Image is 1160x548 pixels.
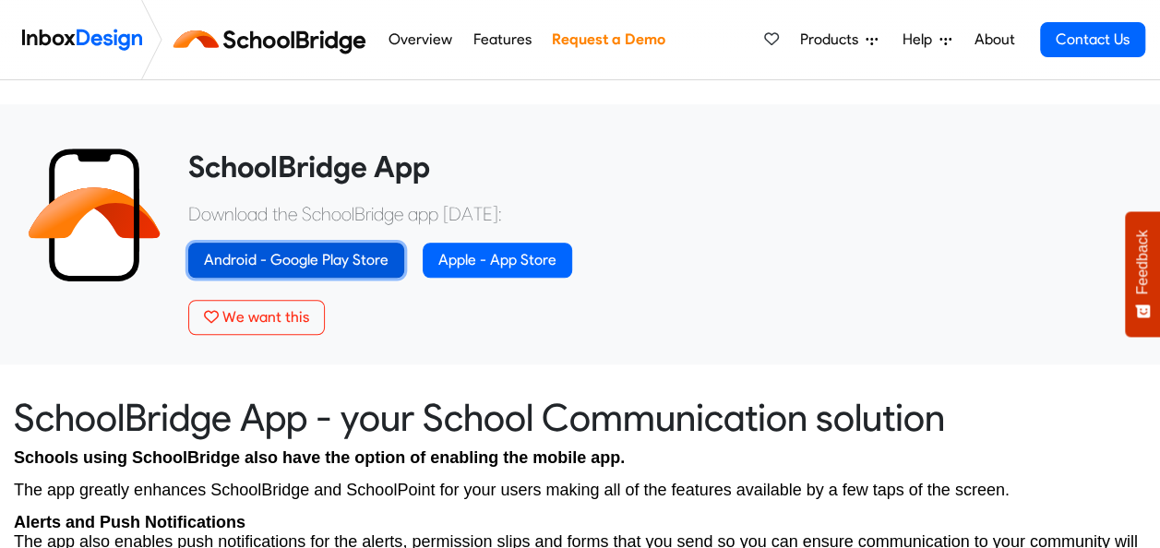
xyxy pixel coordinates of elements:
a: Overview [383,21,457,58]
img: schoolbridge logo [170,18,377,62]
a: Android - Google Play Store [188,243,404,278]
a: Request a Demo [546,21,670,58]
a: Features [468,21,536,58]
button: Feedback - Show survey [1125,211,1160,337]
button: We want this [188,300,325,335]
a: Products [793,21,885,58]
span: Feedback [1134,230,1151,294]
a: Apple - App Store [423,243,572,278]
p: Download the SchoolBridge app [DATE]: [188,200,1132,228]
heading: SchoolBridge App [188,149,1132,185]
a: About [969,21,1020,58]
span: We want this [222,308,309,326]
span: Help [903,29,939,51]
span: Schools using SchoolBridge also have the option of enabling the mobile app. [14,448,625,467]
img: 2022_01_13_icon_sb_app.svg [28,149,161,281]
span: Products [800,29,866,51]
strong: Alerts and Push Notifications [14,513,245,531]
span: The app greatly enhances SchoolBridge and SchoolPoint for your users making all of the features a... [14,481,1010,499]
heading: SchoolBridge App - your School Communication solution [14,394,1146,441]
a: Contact Us [1040,22,1145,57]
a: Help [895,21,959,58]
